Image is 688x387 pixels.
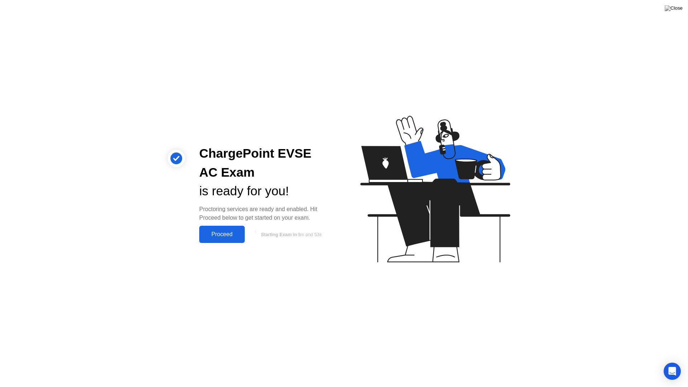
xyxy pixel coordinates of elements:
[199,182,333,201] div: is ready for you!
[201,231,243,238] div: Proceed
[199,205,333,222] div: Proctoring services are ready and enabled. Hit Proceed below to get started on your exam.
[248,228,333,241] button: Starting Exam in9m and 53s
[664,363,681,380] div: Open Intercom Messenger
[298,232,322,237] span: 9m and 53s
[199,226,245,243] button: Proceed
[665,5,683,11] img: Close
[199,144,333,182] div: ChargePoint EVSE AC Exam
